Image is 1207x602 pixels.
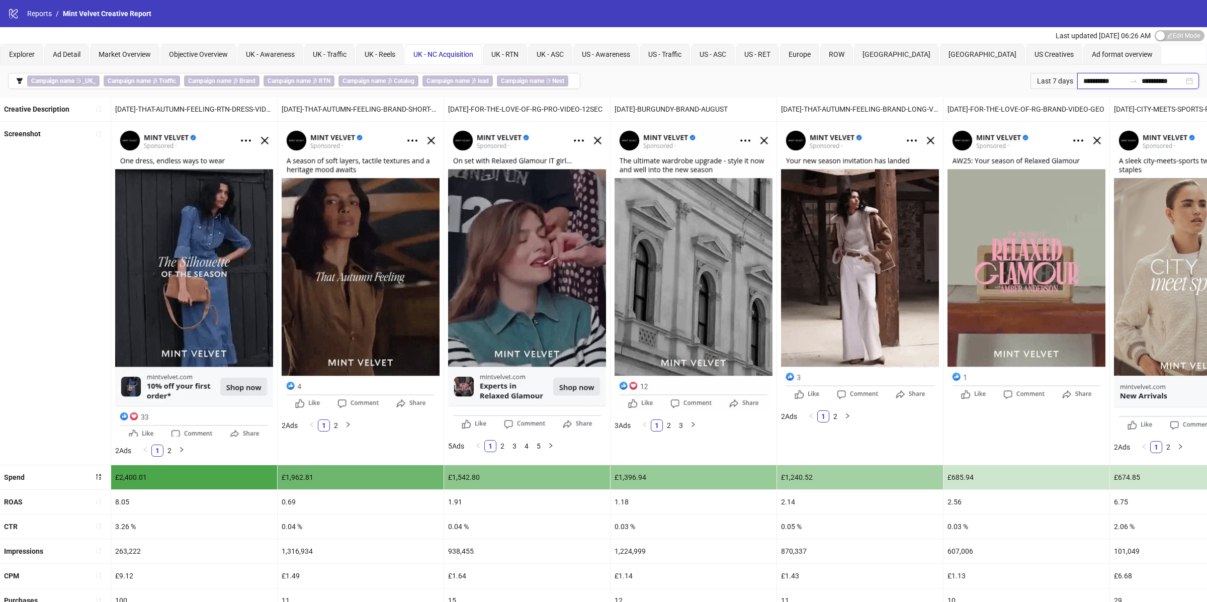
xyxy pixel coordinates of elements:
button: left [472,440,484,452]
a: 1 [651,420,662,431]
div: £1,240.52 [777,465,943,489]
a: 1 [818,411,829,422]
div: 0.05 % [777,514,943,539]
b: Nest [552,77,564,84]
button: left [139,445,151,457]
li: 2 [663,419,675,432]
b: CTR [4,523,18,531]
a: 1 [318,420,329,431]
img: Screenshot 6832559609900 [282,126,440,411]
span: sort-descending [95,473,102,480]
li: Previous Page [805,410,817,422]
div: 0.04 % [444,514,610,539]
div: [DATE]-THAT-AUTUMN-FEELING-RTN-DRESS-VIDEO [111,97,277,121]
div: £1,396.94 [611,465,777,489]
img: Screenshot 6831107619700 [947,126,1105,402]
span: sort-ascending [95,106,102,113]
span: 5 Ads [448,442,464,450]
li: Next Page [545,440,557,452]
div: 2.14 [777,490,943,514]
a: 2 [497,441,508,452]
li: 1 [484,440,496,452]
div: £685.94 [943,465,1109,489]
li: 4 [521,440,533,452]
button: right [545,440,557,452]
li: Previous Page [139,445,151,457]
div: £2,400.01 [111,465,277,489]
a: 5 [533,441,544,452]
a: Reports [25,8,54,19]
span: 2 Ads [781,412,797,420]
b: _UK_ [82,77,96,84]
li: Next Page [342,419,354,432]
li: Previous Page [306,419,318,432]
b: CPM [4,572,19,580]
div: £1.14 [611,564,777,588]
a: 4 [521,441,532,452]
button: Campaign name ∋ _UK_Campaign name ∌ TrafficCampaign name ∌ BrandCampaign name ∌ RTNCampaign name ... [8,73,580,89]
li: 1 [318,419,330,432]
span: left [808,413,814,419]
li: 1 [1150,441,1162,453]
li: 3 [508,440,521,452]
b: Brand [239,77,255,84]
span: Mint Velvet Creative Report [63,10,151,18]
button: right [1174,441,1186,453]
li: 1 [151,445,163,457]
span: ∋ [497,75,568,87]
img: Screenshot 6827248871500 [615,126,772,411]
div: [DATE]-THAT-AUTUMN-FEELING-BRAND-LONG-VIDEO [777,97,943,121]
div: £1.49 [278,564,444,588]
li: Next Page [1174,441,1186,453]
li: Previous Page [1138,441,1150,453]
div: £1.43 [777,564,943,588]
span: right [179,447,185,453]
span: filter [16,77,23,84]
button: right [342,419,354,432]
li: / [56,8,59,19]
span: Ad format overview [1092,50,1153,58]
a: 3 [675,420,686,431]
a: 2 [1163,442,1174,453]
div: 0.69 [278,490,444,514]
span: left [142,447,148,453]
a: 2 [830,411,841,422]
a: 2 [330,420,341,431]
span: sort-ascending [95,547,102,554]
div: 1,316,934 [278,539,444,563]
div: 607,006 [943,539,1109,563]
span: right [345,421,351,427]
b: Campaign name [342,77,386,84]
span: right [690,421,696,427]
button: left [639,419,651,432]
li: 2 [1162,441,1174,453]
li: Next Page [176,445,188,457]
span: Explorer [9,50,35,58]
div: £1,962.81 [278,465,444,489]
a: 1 [485,441,496,452]
div: 0.03 % [943,514,1109,539]
span: UK - Traffic [313,50,347,58]
b: Campaign name [31,77,74,84]
b: RTN [319,77,330,84]
div: [DATE]-BURGUNDY-BRAND-AUGUST [611,97,777,121]
span: left [642,421,648,427]
a: 1 [152,445,163,456]
span: 2 Ads [1114,443,1130,451]
span: Ad Detail [53,50,80,58]
span: sort-ascending [95,572,102,579]
button: left [306,419,318,432]
img: Screenshot 6832559610100 [781,126,939,402]
button: right [687,419,699,432]
b: Spend [4,473,25,481]
span: ∌ [104,75,180,87]
button: right [841,410,853,422]
li: Next Page [687,419,699,432]
b: Traffic [159,77,176,84]
b: ROAS [4,498,23,506]
span: left [1141,444,1147,450]
b: Creative Description [4,105,69,113]
div: 8.05 [111,490,277,514]
b: Campaign name [426,77,470,84]
span: Europe [789,50,811,58]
